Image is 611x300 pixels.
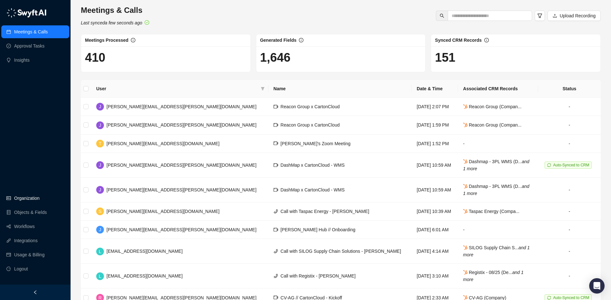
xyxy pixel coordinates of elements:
[85,50,247,65] h1: 410
[547,11,601,21] button: Upload Recording
[274,209,278,214] span: phone
[274,163,278,167] span: video-camera
[538,239,601,264] td: -
[412,178,458,202] td: [DATE] 10:59 AM
[81,5,149,15] h3: Meetings & Calls
[281,273,356,278] span: Call with Registix - [PERSON_NAME]
[261,87,265,91] span: filter
[131,38,135,42] span: info-circle
[106,163,257,168] span: [PERSON_NAME][EMAIL_ADDRESS][PERSON_NAME][DOMAIN_NAME]
[96,85,258,92] span: User
[281,209,369,214] span: Call with Taspac Energy - [PERSON_NAME]
[412,153,458,178] td: [DATE] 10:59 AM
[435,50,597,65] h1: 151
[538,98,601,116] td: -
[281,187,345,192] span: DashMap x CartonCloud - WMS
[463,245,530,257] span: SILOG Supply Chain S...
[412,221,458,239] td: [DATE] 6:01 AM
[538,202,601,221] td: -
[538,264,601,288] td: -
[106,273,182,278] span: [EMAIL_ADDRESS][DOMAIN_NAME]
[274,104,278,109] span: video-camera
[274,188,278,192] span: video-camera
[14,262,28,275] span: Logout
[589,278,605,294] div: Open Intercom Messenger
[547,163,551,167] span: sync
[268,80,412,98] th: Name
[281,141,351,146] span: [PERSON_NAME]'s Zoom Meeting
[14,234,38,247] a: Integrations
[14,220,35,233] a: Workflows
[81,20,142,25] i: Last synced a few seconds ago
[553,296,590,300] span: Auto-Synced to CRM
[463,159,529,171] i: and 1 more
[538,80,601,98] th: Status
[6,267,11,271] span: logout
[99,273,101,280] span: L
[538,116,601,134] td: -
[274,249,278,253] span: phone
[281,227,355,232] span: [PERSON_NAME] Hub // Onboarding
[538,135,601,153] td: -
[463,270,523,282] span: Registix - 08/25 (De...
[274,141,278,146] span: video-camera
[553,163,590,167] span: Auto-Synced to CRM
[281,163,345,168] span: DashMap x CartonCloud - WMS
[547,296,551,300] span: sync
[458,80,538,98] th: Associated CRM Records
[560,12,596,19] span: Upload Recording
[6,8,47,18] img: logo-05li4sbe.png
[412,98,458,116] td: [DATE] 2:07 PM
[260,50,422,65] h1: 1,646
[458,135,538,153] td: -
[274,274,278,278] span: phone
[99,226,101,233] span: J
[259,84,266,93] span: filter
[99,162,101,169] span: J
[435,38,481,43] span: Synced CRM Records
[463,122,522,128] span: Reacon Group (Compan...
[412,264,458,288] td: [DATE] 3:10 AM
[106,122,257,128] span: [PERSON_NAME][EMAIL_ADDRESS][PERSON_NAME][DOMAIN_NAME]
[538,178,601,202] td: -
[412,80,458,98] th: Date & Time
[299,38,303,42] span: info-circle
[412,202,458,221] td: [DATE] 10:39 AM
[412,116,458,134] td: [DATE] 1:59 PM
[463,104,522,109] span: Reacon Group (Compan...
[274,123,278,127] span: video-camera
[537,13,542,18] span: filter
[14,54,30,66] a: Insights
[14,25,48,38] a: Meetings & Calls
[440,13,444,18] span: search
[463,209,520,214] span: Taspac Energy (Compa...
[106,249,182,254] span: [EMAIL_ADDRESS][DOMAIN_NAME]
[106,104,257,109] span: [PERSON_NAME][EMAIL_ADDRESS][PERSON_NAME][DOMAIN_NAME]
[281,122,340,128] span: Reacon Group x CartonCloud
[106,141,219,146] span: [PERSON_NAME][EMAIL_ADDRESS][DOMAIN_NAME]
[553,13,557,18] span: upload
[14,192,39,205] a: Organization
[463,184,529,196] i: and 1 more
[463,159,529,171] span: Dashmap - 3PL WMS (D...
[99,248,101,255] span: L
[260,38,297,43] span: Generated Fields
[463,184,529,196] span: Dashmap - 3PL WMS (D...
[145,20,149,25] span: check-circle
[281,249,401,254] span: Call with SILOG Supply Chain Solutions - [PERSON_NAME]
[106,187,257,192] span: [PERSON_NAME][EMAIL_ADDRESS][PERSON_NAME][DOMAIN_NAME]
[14,206,47,219] a: Objects & Fields
[538,221,601,239] td: -
[106,209,219,214] span: [PERSON_NAME][EMAIL_ADDRESS][DOMAIN_NAME]
[99,140,102,147] span: T
[412,135,458,153] td: [DATE] 1:52 PM
[99,186,101,193] span: J
[14,248,45,261] a: Usage & Billing
[14,40,45,52] a: Approval Tasks
[484,38,489,42] span: info-circle
[274,295,278,300] span: video-camera
[99,103,101,110] span: J
[85,38,128,43] span: Meetings Processed
[281,104,340,109] span: Reacon Group x CartonCloud
[98,208,101,215] span: S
